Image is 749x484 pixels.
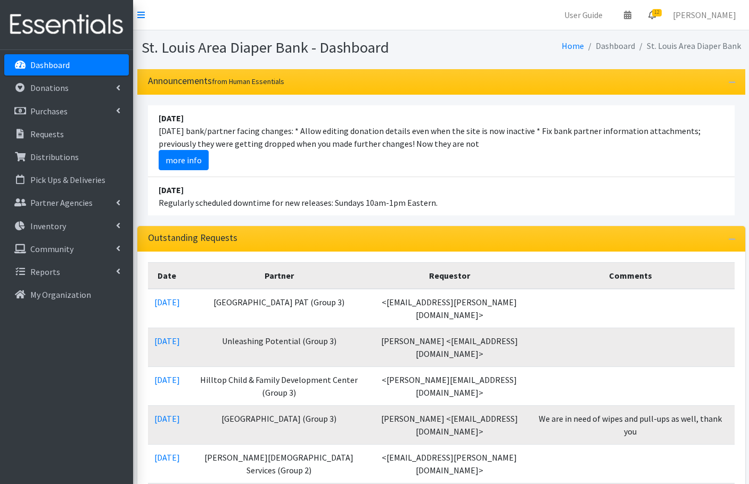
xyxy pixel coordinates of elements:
p: Donations [30,82,69,93]
h3: Announcements [148,76,284,87]
a: [PERSON_NAME] [664,4,745,26]
p: My Organization [30,289,91,300]
a: [DATE] [154,297,180,307]
li: [DATE] bank/partner facing changes: * Allow editing donation details even when the site is now in... [148,105,735,177]
td: [GEOGRAPHIC_DATA] (Group 3) [186,405,373,444]
p: Requests [30,129,64,139]
th: Date [148,262,186,289]
td: <[PERSON_NAME][EMAIL_ADDRESS][DOMAIN_NAME]> [372,366,526,405]
a: Distributions [4,146,129,168]
td: Hilltop Child & Family Development Center (Group 3) [186,366,373,405]
a: Community [4,238,129,260]
a: User Guide [556,4,611,26]
a: Reports [4,261,129,282]
img: HumanEssentials [4,7,129,43]
p: Reports [30,266,60,277]
a: Pick Ups & Deliveries [4,169,129,190]
p: Pick Ups & Deliveries [30,174,105,185]
a: Dashboard [4,54,129,76]
th: Requestor [372,262,526,289]
li: St. Louis Area Diaper Bank [635,38,741,54]
h1: St. Louis Area Diaper Bank - Dashboard [142,38,438,57]
a: Requests [4,123,129,145]
a: [DATE] [154,374,180,385]
p: Dashboard [30,60,70,70]
th: Partner [186,262,373,289]
a: My Organization [4,284,129,305]
td: We are in need of wipes and pull-ups as well, thank you [526,405,735,444]
a: Home [562,40,584,51]
a: [DATE] [154,336,180,346]
th: Comments [526,262,735,289]
a: Donations [4,77,129,98]
p: Distributions [30,152,79,162]
span: 12 [652,9,662,16]
td: Unleashing Potential (Group 3) [186,328,373,366]
a: [DATE] [154,413,180,424]
a: [DATE] [154,452,180,463]
strong: [DATE] [159,185,184,195]
a: Inventory [4,215,129,237]
li: Dashboard [584,38,635,54]
p: Community [30,244,73,254]
a: Purchases [4,101,129,122]
strong: [DATE] [159,113,184,123]
td: [PERSON_NAME][DEMOGRAPHIC_DATA] Services (Group 2) [186,444,373,483]
p: Purchases [30,106,68,116]
h3: Outstanding Requests [148,232,237,244]
td: <[EMAIL_ADDRESS][PERSON_NAME][DOMAIN_NAME]> [372,444,526,483]
a: more info [159,150,209,170]
a: Partner Agencies [4,192,129,213]
p: Partner Agencies [30,197,93,208]
li: Regularly scheduled downtime for new releases: Sundays 10am-1pm Eastern. [148,177,735,215]
td: [PERSON_NAME] <[EMAIL_ADDRESS][DOMAIN_NAME]> [372,405,526,444]
td: [PERSON_NAME] <[EMAIL_ADDRESS][DOMAIN_NAME]> [372,328,526,366]
td: [GEOGRAPHIC_DATA] PAT (Group 3) [186,289,373,328]
small: from Human Essentials [212,77,284,86]
td: <[EMAIL_ADDRESS][PERSON_NAME][DOMAIN_NAME]> [372,289,526,328]
p: Inventory [30,221,66,231]
a: 12 [640,4,664,26]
